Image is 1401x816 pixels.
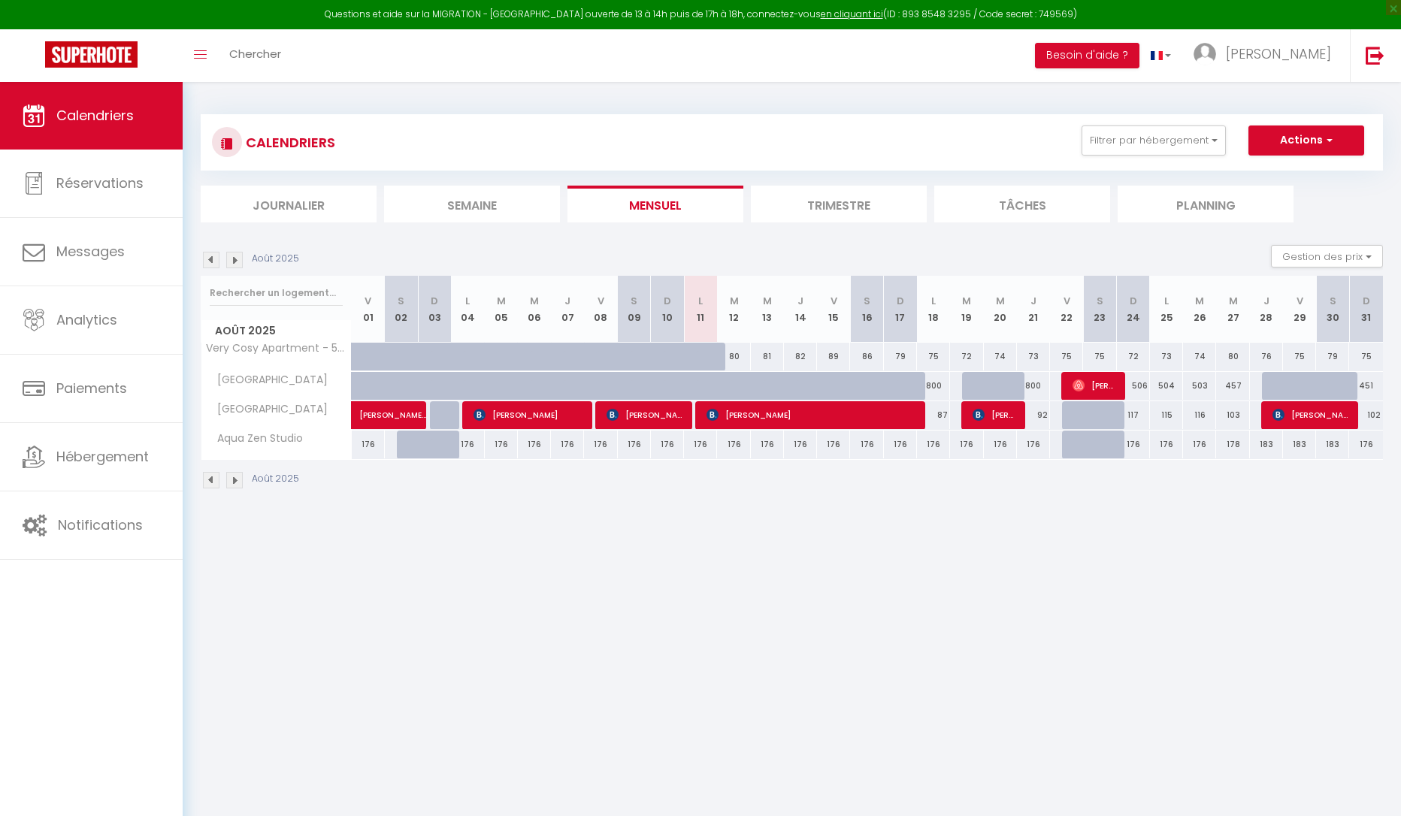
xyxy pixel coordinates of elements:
div: 115 [1150,401,1183,429]
div: 76 [1250,343,1283,370]
div: 183 [1283,431,1316,458]
div: 176 [1183,431,1216,458]
th: 03 [418,276,451,343]
div: 183 [1250,431,1283,458]
div: 89 [817,343,850,370]
div: 81 [751,343,784,370]
div: 800 [1017,372,1050,400]
th: 05 [485,276,518,343]
th: 31 [1349,276,1383,343]
div: 176 [950,431,983,458]
div: 72 [950,343,983,370]
th: 13 [751,276,784,343]
div: 176 [850,431,883,458]
div: 116 [1183,401,1216,429]
abbr: J [797,294,803,308]
div: 176 [1017,431,1050,458]
div: 176 [1150,431,1183,458]
th: 21 [1017,276,1050,343]
div: 103 [1216,401,1249,429]
abbr: D [897,294,904,308]
span: [PERSON_NAME] [1272,400,1350,429]
div: 183 [1316,431,1349,458]
abbr: M [763,294,772,308]
div: 80 [717,343,750,370]
div: 80 [1216,343,1249,370]
abbr: M [996,294,1005,308]
th: 26 [1183,276,1216,343]
abbr: J [1030,294,1036,308]
th: 02 [385,276,418,343]
th: 10 [651,276,684,343]
th: 29 [1283,276,1316,343]
div: 176 [651,431,684,458]
li: Planning [1118,186,1294,222]
th: 24 [1117,276,1150,343]
div: 176 [518,431,551,458]
abbr: M [1195,294,1204,308]
div: 75 [1083,343,1116,370]
span: [PERSON_NAME] [PERSON_NAME] [PERSON_NAME] [1073,371,1117,400]
div: 176 [884,431,917,458]
abbr: S [631,294,637,308]
div: 451 [1349,372,1383,400]
img: logout [1366,46,1384,65]
div: 117 [1117,401,1150,429]
div: 75 [1050,343,1083,370]
abbr: L [465,294,470,308]
abbr: D [664,294,671,308]
span: Analytics [56,310,117,329]
div: 176 [984,431,1017,458]
th: 11 [684,276,717,343]
th: 30 [1316,276,1349,343]
th: 25 [1150,276,1183,343]
span: Messages [56,242,125,261]
abbr: V [1064,294,1070,308]
th: 14 [784,276,817,343]
th: 18 [917,276,950,343]
abbr: L [931,294,936,308]
span: [PERSON_NAME] [607,400,684,429]
span: [PERSON_NAME] [GEOGRAPHIC_DATA][PERSON_NAME] [359,393,428,422]
li: Semaine [384,186,560,222]
span: Very Cosy Apartment - 5mn Metro [204,343,354,354]
div: 75 [1349,343,1383,370]
abbr: S [398,294,404,308]
abbr: L [698,294,703,308]
abbr: D [431,294,438,308]
li: Trimestre [751,186,927,222]
abbr: M [1229,294,1238,308]
div: 73 [1017,343,1050,370]
span: Hébergement [56,447,149,466]
div: 176 [618,431,651,458]
div: 73 [1150,343,1183,370]
li: Journalier [201,186,377,222]
abbr: M [962,294,971,308]
abbr: D [1363,294,1370,308]
div: 75 [917,343,950,370]
img: ... [1194,43,1216,65]
span: Aqua Zen Studio [204,431,307,447]
div: 504 [1150,372,1183,400]
th: 12 [717,276,750,343]
button: Besoin d'aide ? [1035,43,1139,68]
div: 178 [1216,431,1249,458]
a: [PERSON_NAME] [GEOGRAPHIC_DATA][PERSON_NAME] [352,401,385,430]
div: 503 [1183,372,1216,400]
span: Réservations [56,174,144,192]
span: [PERSON_NAME] [973,400,1017,429]
th: 09 [618,276,651,343]
abbr: V [598,294,604,308]
div: 457 [1216,372,1249,400]
button: Filtrer par hébergement [1082,125,1226,156]
th: 19 [950,276,983,343]
span: [GEOGRAPHIC_DATA] [204,372,331,388]
span: [PERSON_NAME] [1226,44,1331,63]
th: 22 [1050,276,1083,343]
div: 176 [917,431,950,458]
div: 176 [451,431,484,458]
div: 176 [684,431,717,458]
a: ... [PERSON_NAME] [1182,29,1350,82]
div: 72 [1117,343,1150,370]
a: Chercher [218,29,292,82]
